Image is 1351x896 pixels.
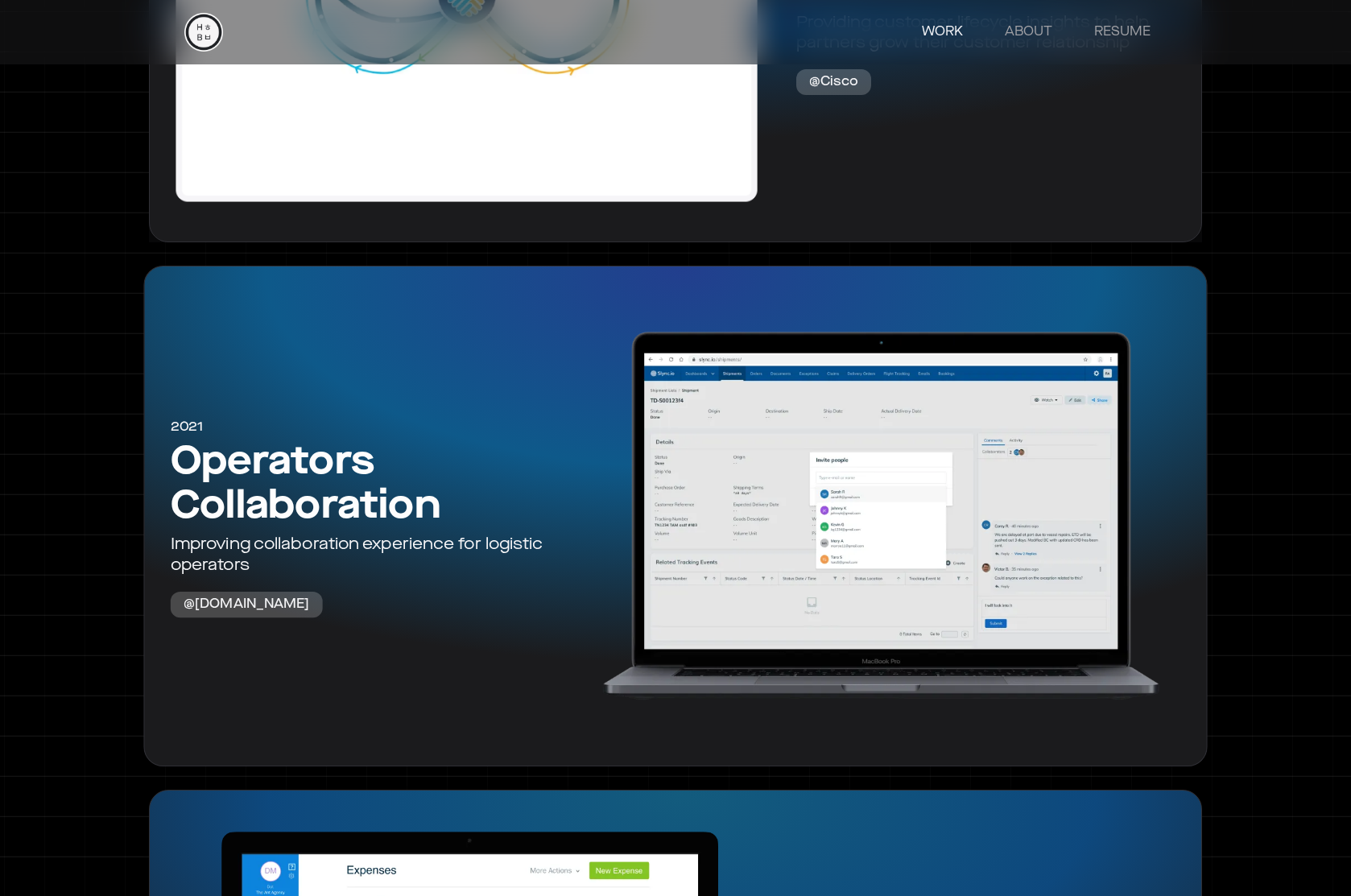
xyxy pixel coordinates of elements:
[171,535,559,576] div: Improving collaboration experience for logistic operators
[1078,16,1167,48] a: RESUME
[171,417,203,436] div: 2021
[184,13,223,52] a: home
[906,16,979,48] a: WORK
[184,594,310,613] div: @[DOMAIN_NAME]
[809,72,858,92] div: @Cisco
[143,265,1207,766] a: 2021Operators CollaborationImproving collaboration experience for logistic operators@[DOMAIN_NAME]
[989,16,1068,48] a: ABOUT
[171,439,440,529] strong: Operators Collaboration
